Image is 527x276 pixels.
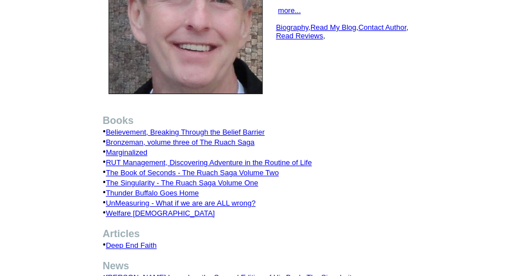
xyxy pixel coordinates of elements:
[106,128,264,136] a: Believement, Breaking Through the Belief Barrier
[103,115,134,126] b: Books
[103,228,140,239] b: Articles
[103,260,129,271] b: News
[106,138,254,146] a: Bronzeman, volume three of The Ruach Saga
[276,23,309,32] a: Biography
[358,23,406,32] a: Contact Author
[278,6,300,15] a: more...
[276,32,325,40] font: ,
[106,209,215,217] a: Welfare [DEMOGRAPHIC_DATA]
[106,199,255,207] a: UnMeasuring - What if we are are ALL wrong?
[106,168,278,177] a: The Book of Seconds - The Ruach Saga Volume Two
[106,241,156,250] a: Deep End Faith
[276,32,323,40] a: Read Reviews
[106,179,258,187] a: The Singularity - The Ruach Saga Volume One
[106,189,199,197] a: Thunder Buffalo Goes Home
[106,148,147,157] a: Marginalized
[106,158,312,167] a: RUT Management, Discovering Adventure in the Routine of Life
[310,23,357,32] a: Read My Blog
